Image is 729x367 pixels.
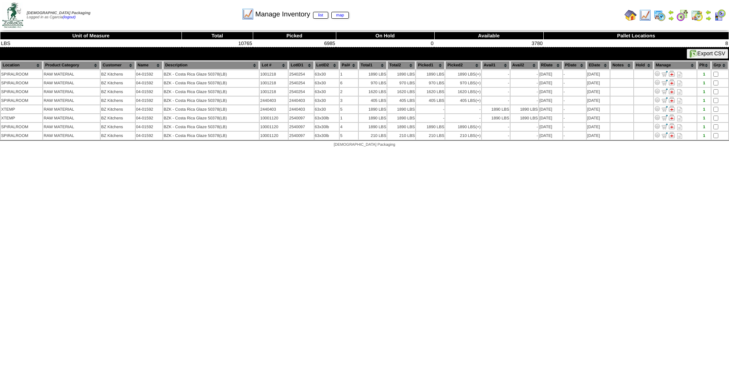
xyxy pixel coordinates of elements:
img: home.gif [625,9,637,21]
img: Manage Hold [669,79,675,85]
span: [DEMOGRAPHIC_DATA] Packaging [27,11,90,15]
td: SPIRALROOM [1,79,42,87]
td: LBS [0,40,182,47]
i: Note [677,98,682,104]
td: 1001218 [260,79,288,87]
td: [DATE] [539,105,562,113]
i: Note [677,116,682,121]
div: 1 [698,107,710,112]
td: XTEMP [1,114,42,122]
td: - [511,70,538,78]
th: Picked2 [445,61,481,69]
th: Name [136,61,162,69]
td: BZK - Costa Rica Glaze 50378(LB) [163,97,259,105]
td: [DATE] [587,79,610,87]
th: Avail1 [482,61,510,69]
img: line_graph.gif [242,8,254,20]
td: - [563,88,586,96]
td: 1890 LBS [359,105,387,113]
td: 04-01592 [136,132,162,140]
td: 6 [340,79,358,87]
i: Note [677,72,682,77]
th: Picked [253,32,336,40]
img: Manage Hold [669,123,675,129]
th: Product Category [43,61,100,69]
span: [DEMOGRAPHIC_DATA] Packaging [334,143,395,147]
td: 10001120 [260,123,288,131]
td: - [563,123,586,131]
th: Grp [711,61,728,69]
td: BZ Kitchens [101,114,135,122]
th: Pallet Locations [543,32,729,40]
td: 63x30lb [315,132,339,140]
img: Move [662,132,668,138]
img: Adjust [654,88,660,94]
i: Note [677,124,682,130]
th: RDate [539,61,562,69]
td: 2440403 [260,105,288,113]
td: 10001120 [260,132,288,140]
td: 210 LBS [387,132,415,140]
td: [DATE] [587,105,610,113]
img: Move [662,71,668,77]
img: Adjust [654,71,660,77]
a: map [331,12,349,19]
td: SPIRALROOM [1,70,42,78]
i: Note [677,80,682,86]
th: Available [434,32,543,40]
th: EDate [587,61,610,69]
td: 1890 LBS [511,105,538,113]
td: 63x30 [315,97,339,105]
td: - [445,105,481,113]
td: - [482,70,510,78]
img: Adjust [654,97,660,103]
th: Picked1 [416,61,445,69]
td: 1890 LBS [387,123,415,131]
td: 1890 LBS [482,114,510,122]
td: SPIRALROOM [1,88,42,96]
td: - [511,79,538,87]
td: 405 LBS [387,97,415,105]
td: 210 LBS [445,132,481,140]
td: 1620 LBS [387,88,415,96]
td: [DATE] [539,97,562,105]
td: BZK - Costa Rica Glaze 50378(LB) [163,114,259,122]
td: 210 LBS [416,132,445,140]
td: 63x30 [315,105,339,113]
td: 1 [340,70,358,78]
button: Export CSV [687,49,728,59]
td: 10765 [182,40,253,47]
td: 1890 LBS [387,70,415,78]
img: Manage Hold [669,106,675,112]
div: (+) [475,72,480,77]
td: 63x30 [315,79,339,87]
td: 0 [336,40,434,47]
th: Manage [654,61,697,69]
img: calendarcustomer.gif [714,9,726,21]
td: 8 [543,40,729,47]
td: - [563,105,586,113]
img: Manage Hold [669,132,675,138]
td: 2440403 [289,105,313,113]
td: 970 LBS [387,79,415,87]
td: - [482,97,510,105]
th: Avail2 [511,61,538,69]
td: 3 [340,97,358,105]
td: - [482,79,510,87]
td: [DATE] [587,132,610,140]
th: On Hold [336,32,434,40]
td: 2440403 [260,97,288,105]
div: 1 [698,72,710,77]
td: - [563,70,586,78]
img: arrowright.gif [705,15,711,21]
td: 5 [340,105,358,113]
th: Total [182,32,253,40]
td: 4 [340,123,358,131]
th: Location [1,61,42,69]
img: Adjust [654,79,660,85]
td: - [511,132,538,140]
img: line_graph.gif [639,9,651,21]
i: Note [677,133,682,139]
td: 970 LBS [445,79,481,87]
td: BZK - Costa Rica Glaze 50378(LB) [163,123,259,131]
